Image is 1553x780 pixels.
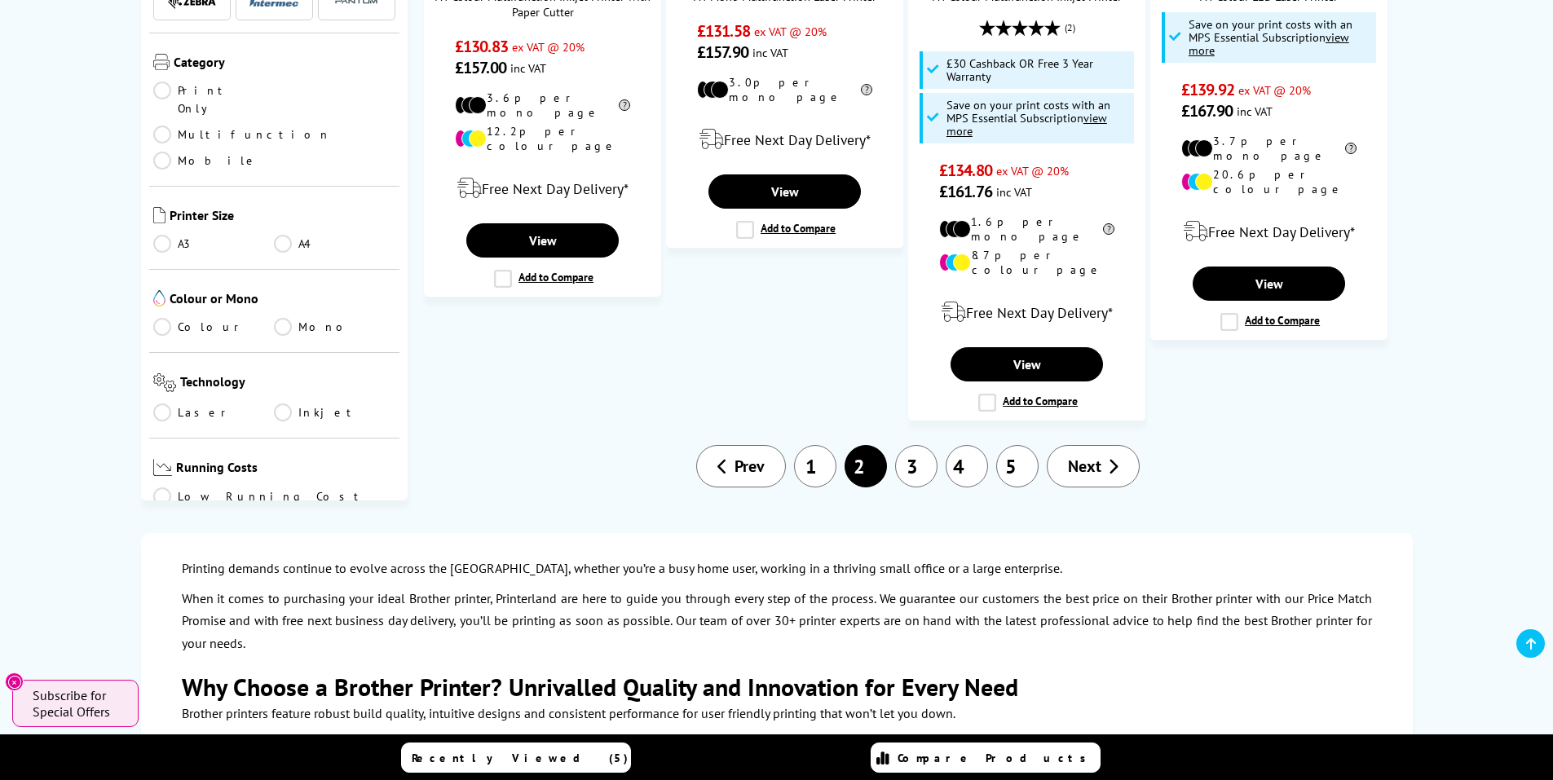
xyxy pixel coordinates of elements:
[455,90,630,120] li: 3.6p per mono page
[455,36,508,57] span: £130.83
[754,24,827,39] span: ex VAT @ 20%
[180,373,395,395] span: Technology
[153,487,396,505] a: Low Running Cost
[510,60,546,76] span: inc VAT
[1181,100,1233,121] span: £167.90
[153,403,275,421] a: Laser
[939,214,1114,244] li: 1.6p per mono page
[996,163,1069,178] span: ex VAT @ 20%
[939,181,992,202] span: £161.76
[917,289,1136,335] div: modal_delivery
[1068,456,1101,477] span: Next
[946,110,1107,139] u: view more
[1181,134,1357,163] li: 3.7p per mono page
[274,318,395,336] a: Mono
[170,207,396,227] span: Printer Size
[1181,167,1357,196] li: 20.6p per colour page
[466,223,618,258] a: View
[1238,82,1311,98] span: ex VAT @ 20%
[170,290,396,310] span: Colour or Mono
[455,57,506,78] span: £157.00
[895,445,938,487] a: 3
[1189,29,1349,58] u: view more
[996,184,1032,200] span: inc VAT
[794,445,836,487] a: 1
[412,751,629,765] span: Recently Viewed (5)
[939,160,992,181] span: £134.80
[401,743,631,773] a: Recently Viewed (5)
[697,20,750,42] span: £131.58
[1065,12,1075,43] span: (2)
[1220,313,1320,331] label: Add to Compare
[708,174,860,209] a: View
[182,733,1372,777] p: Brother offer a diverse range of printer types from inkjet options for vibrant photo prints to wh...
[752,45,788,60] span: inc VAT
[455,124,630,153] li: 12.2p per colour page
[182,557,1372,579] p: Printing demands continue to evolve across the [GEOGRAPHIC_DATA], whether you’re a busy home user...
[512,39,585,55] span: ex VAT @ 20%
[946,57,1131,83] span: £30 Cashback OR Free 3 Year Warranty
[946,445,988,487] a: 4
[1159,209,1379,254] div: modal_delivery
[951,347,1102,381] a: View
[274,403,395,421] a: Inkjet
[274,235,395,253] a: A4
[5,672,24,691] button: Close
[176,459,395,479] span: Running Costs
[735,456,765,477] span: Prev
[1181,79,1234,100] span: £139.92
[697,75,872,104] li: 3.0p per mono page
[433,165,652,211] div: modal_delivery
[153,459,173,476] img: Running Costs
[174,54,396,73] span: Category
[33,687,122,720] span: Subscribe for Special Offers
[494,270,593,288] label: Add to Compare
[871,743,1101,773] a: Compare Products
[182,703,1372,725] p: Brother printers feature robust build quality, intuitive designs and consistent performance for u...
[182,671,1372,703] h2: Why Choose a Brother Printer? Unrivalled Quality and Innovation for Every Need
[153,235,275,253] a: A3
[939,248,1114,277] li: 8.7p per colour page
[996,445,1039,487] a: 5
[697,42,748,63] span: £157.90
[153,290,165,306] img: Colour or Mono
[153,82,275,117] a: Print Only
[153,126,331,143] a: Multifunction
[153,318,275,336] a: Colour
[1189,16,1352,58] span: Save on your print costs with an MPS Essential Subscription
[1193,267,1344,301] a: View
[946,97,1110,139] span: Save on your print costs with an MPS Essential Subscription
[696,445,786,487] a: Prev
[153,373,177,392] img: Technology
[153,207,165,223] img: Printer Size
[978,394,1078,412] label: Add to Compare
[898,751,1095,765] span: Compare Products
[1047,445,1140,487] a: Next
[182,588,1372,654] p: When it comes to purchasing your ideal Brother printer, Printerland are here to guide you through...
[675,117,894,162] div: modal_delivery
[736,221,836,239] label: Add to Compare
[153,54,170,70] img: Category
[153,152,275,170] a: Mobile
[1237,104,1273,119] span: inc VAT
